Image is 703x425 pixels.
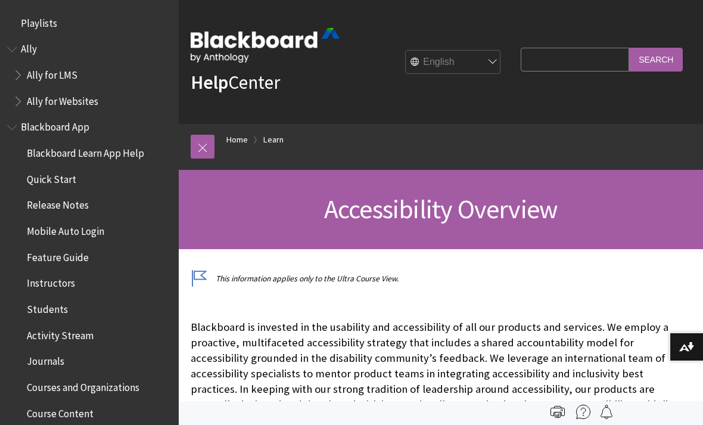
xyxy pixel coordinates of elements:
[27,274,75,290] span: Instructors
[27,169,76,185] span: Quick Start
[191,70,228,94] strong: Help
[324,193,558,225] span: Accessibility Overview
[27,196,89,212] span: Release Notes
[27,65,77,81] span: Ally for LMS
[550,405,565,419] img: Print
[191,70,280,94] a: HelpCenter
[27,352,64,368] span: Journals
[27,143,144,159] span: Blackboard Learn App Help
[27,91,98,107] span: Ally for Websites
[599,405,614,419] img: Follow this page
[27,404,94,420] span: Course Content
[21,13,57,29] span: Playlists
[406,51,501,75] select: Site Language Selector
[27,221,104,237] span: Mobile Auto Login
[27,377,139,393] span: Courses and Organizations
[21,117,89,134] span: Blackboard App
[21,39,37,55] span: Ally
[7,39,172,111] nav: Book outline for Anthology Ally Help
[27,325,94,342] span: Activity Stream
[191,28,340,63] img: Blackboard by Anthology
[576,405,590,419] img: More help
[7,13,172,33] nav: Book outline for Playlists
[263,132,284,147] a: Learn
[191,273,691,284] p: This information applies only to the Ultra Course View.
[226,132,248,147] a: Home
[27,247,89,263] span: Feature Guide
[629,48,683,71] input: Search
[27,299,68,315] span: Students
